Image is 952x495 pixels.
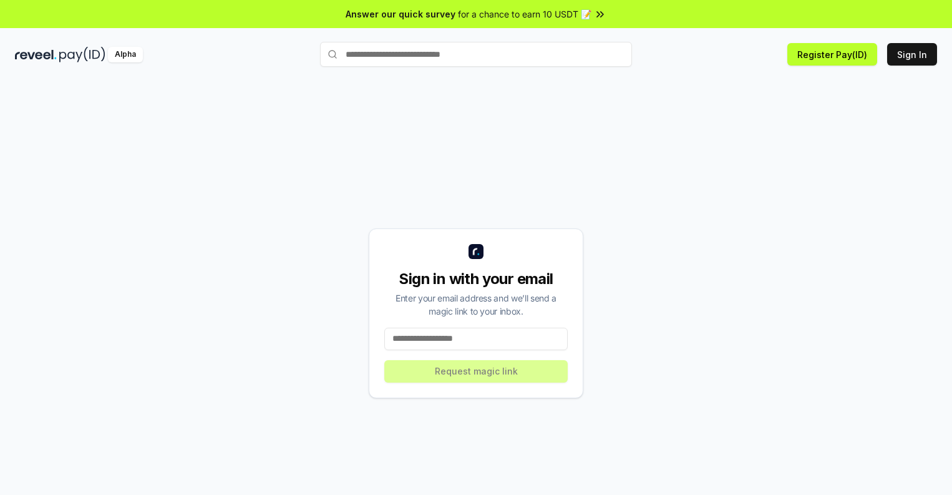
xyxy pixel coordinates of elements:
img: pay_id [59,47,105,62]
div: Alpha [108,47,143,62]
span: for a chance to earn 10 USDT 📝 [458,7,591,21]
div: Enter your email address and we’ll send a magic link to your inbox. [384,292,568,318]
img: logo_small [469,244,483,259]
button: Sign In [887,43,937,66]
img: reveel_dark [15,47,57,62]
span: Answer our quick survey [346,7,455,21]
button: Register Pay(ID) [787,43,877,66]
div: Sign in with your email [384,269,568,289]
